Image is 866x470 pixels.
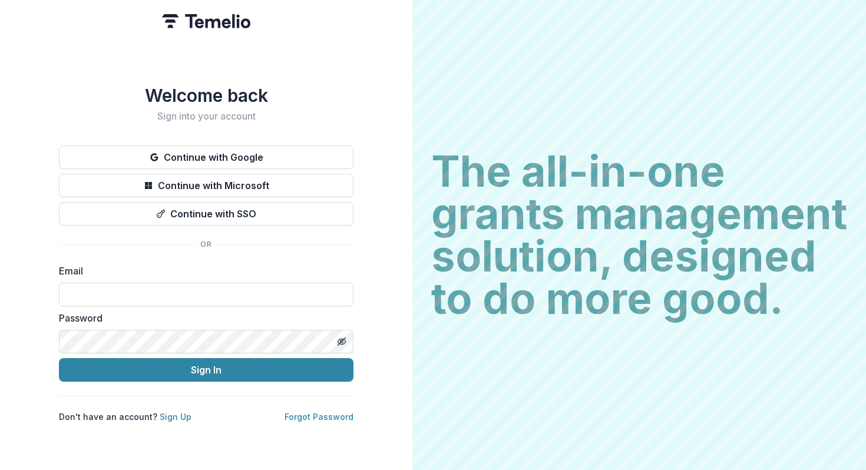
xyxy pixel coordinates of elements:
label: Password [59,311,346,325]
button: Continue with SSO [59,202,353,226]
h1: Welcome back [59,85,353,106]
button: Continue with Google [59,145,353,169]
a: Forgot Password [285,412,353,422]
a: Sign Up [160,412,191,422]
p: Don't have an account? [59,411,191,423]
label: Email [59,264,346,278]
button: Continue with Microsoft [59,174,353,197]
h2: Sign into your account [59,111,353,122]
button: Sign In [59,358,353,382]
button: Toggle password visibility [332,332,351,351]
img: Temelio [162,14,250,28]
